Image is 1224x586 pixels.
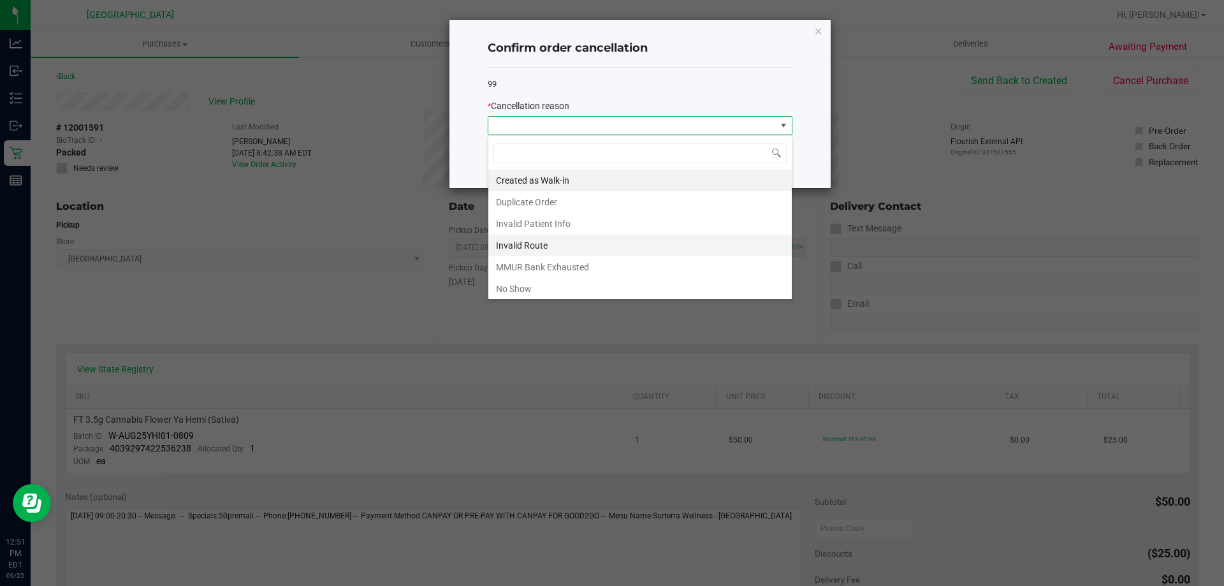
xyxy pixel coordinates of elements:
span: Cancellation reason [491,101,569,111]
li: MMUR Bank Exhausted [488,256,792,278]
li: Invalid Patient Info [488,213,792,235]
li: Invalid Route [488,235,792,256]
iframe: Resource center [13,484,51,522]
li: No Show [488,278,792,300]
span: 99 [488,79,497,89]
li: Created as Walk-in [488,170,792,191]
button: Close [814,23,823,38]
li: Duplicate Order [488,191,792,213]
h4: Confirm order cancellation [488,40,792,57]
